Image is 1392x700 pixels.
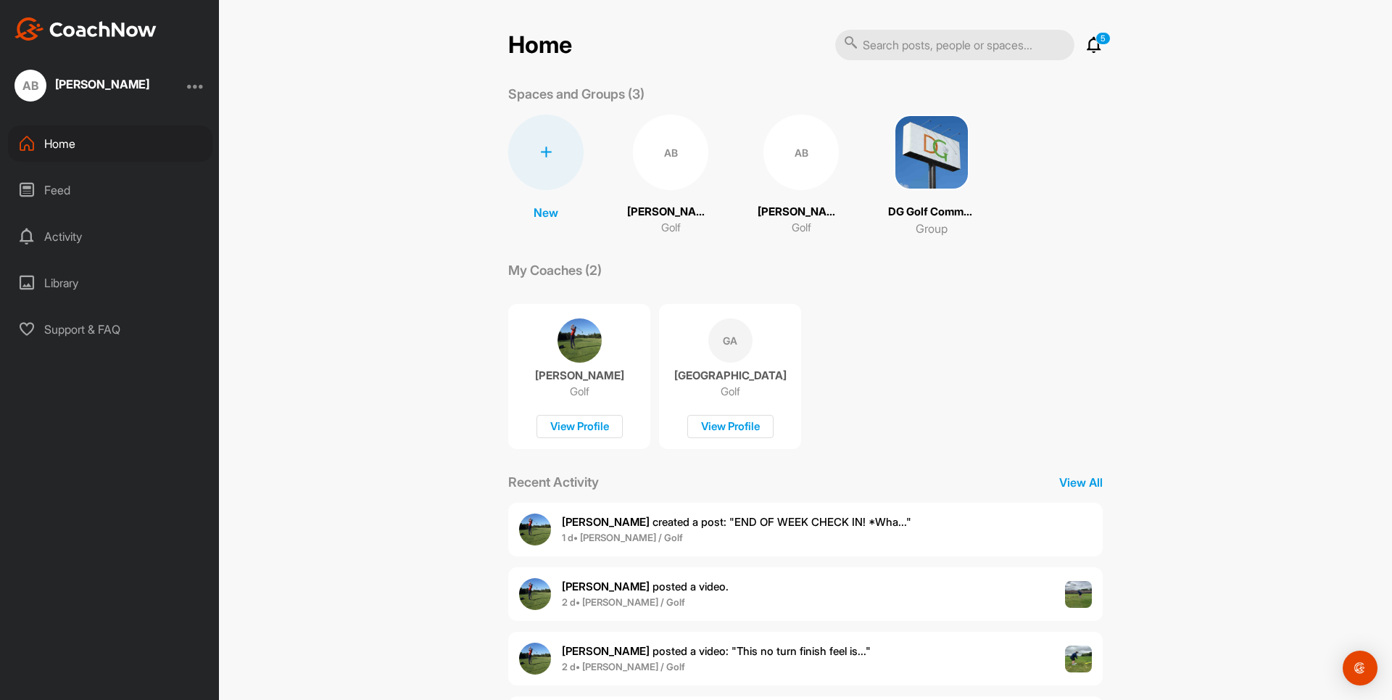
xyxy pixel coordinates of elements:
[508,31,572,59] h2: Home
[535,368,624,383] p: [PERSON_NAME]
[1065,581,1093,609] img: post image
[1059,474,1103,491] p: View All
[1065,646,1093,673] img: post image
[508,472,599,492] p: Recent Activity
[888,204,975,221] p: DG Golf Community
[519,643,551,675] img: user avatar
[562,532,683,543] b: 1 d • [PERSON_NAME] / Golf
[708,318,753,363] div: GA
[8,311,212,347] div: Support & FAQ
[562,515,650,529] b: [PERSON_NAME]
[570,384,589,399] p: Golf
[633,115,708,190] div: AB
[1095,32,1111,45] p: 5
[562,644,871,658] span: posted a video : " This no turn finish feel is... "
[8,172,212,208] div: Feed
[792,220,811,236] p: Golf
[534,204,558,221] p: New
[519,578,551,610] img: user avatar
[562,580,650,593] b: [PERSON_NAME]
[627,115,714,237] a: AB[PERSON_NAME]Golf
[835,30,1074,60] input: Search posts, people or spaces...
[687,415,774,439] div: View Profile
[562,661,685,672] b: 2 d • [PERSON_NAME] / Golf
[661,220,681,236] p: Golf
[8,218,212,255] div: Activity
[674,368,787,383] p: [GEOGRAPHIC_DATA]
[763,115,839,190] div: AB
[721,384,740,399] p: Golf
[562,580,729,593] span: posted a video .
[562,515,911,529] span: created a post : "END OF WEEK CHECK IN! *Wha..."
[888,115,975,237] a: DG Golf CommunityGroup
[758,115,845,237] a: AB[PERSON_NAME]Golf
[508,84,645,104] p: Spaces and Groups (3)
[519,514,551,545] img: user avatar
[894,115,969,190] img: square_b1f2dab6b1a9eb3e864c14b720b4445f.png
[758,204,845,221] p: [PERSON_NAME]
[627,204,714,221] p: [PERSON_NAME]
[558,318,602,363] img: coach avatar
[8,125,212,162] div: Home
[562,596,685,608] b: 2 d • [PERSON_NAME] / Golf
[508,260,602,280] p: My Coaches (2)
[536,415,623,439] div: View Profile
[1343,651,1377,685] div: Open Intercom Messenger
[916,220,948,237] p: Group
[562,644,650,658] b: [PERSON_NAME]
[8,265,212,301] div: Library
[55,78,149,90] div: [PERSON_NAME]
[14,17,157,41] img: CoachNow
[14,70,46,102] div: AB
